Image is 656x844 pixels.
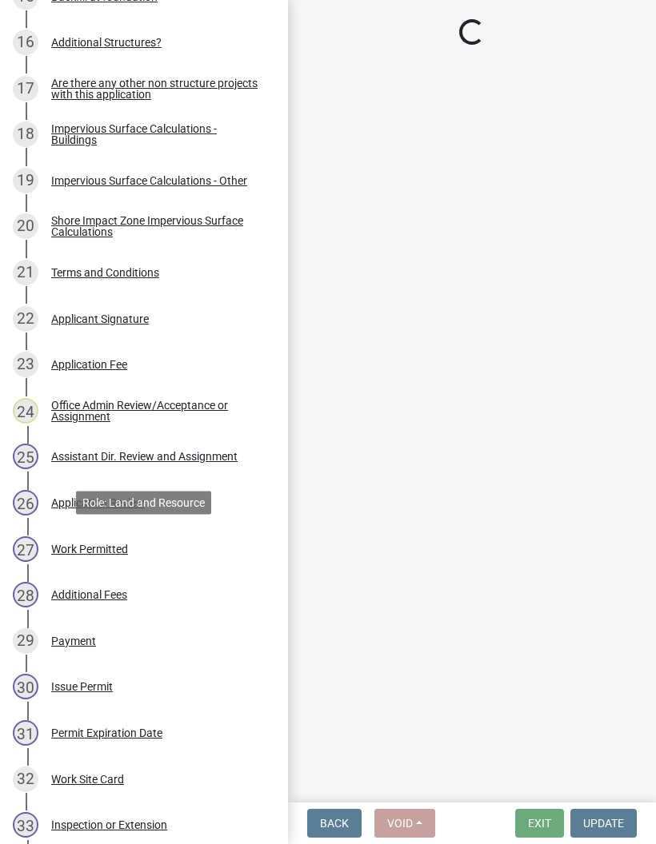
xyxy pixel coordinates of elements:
div: Work Permitted [51,543,128,555]
div: 23 [13,352,38,377]
div: 20 [13,213,38,239]
button: Update [570,809,637,838]
div: Issue Permit [51,681,113,692]
div: 22 [13,306,38,332]
button: Back [307,809,362,838]
div: Work Site Card [51,774,124,785]
button: Exit [515,809,564,838]
span: Void [387,817,413,830]
span: Back [320,817,349,830]
div: Impervious Surface Calculations - Buildings [51,123,262,145]
span: Update [583,817,624,830]
div: 27 [13,536,38,562]
div: Additional Fees [51,589,127,600]
div: 16 [13,30,38,55]
div: 21 [13,260,38,285]
div: Assistant Dir. Review and Assignment [51,451,238,462]
div: Are there any other non structure projects with this application [51,78,262,100]
div: Payment [51,635,96,647]
div: Permit Expiration Date [51,727,162,738]
div: 30 [13,674,38,699]
div: 33 [13,812,38,838]
div: 25 [13,444,38,469]
div: Office Admin Review/Acceptance or Assignment [51,400,262,422]
div: Application Fee [51,359,127,370]
div: Additional Structures? [51,37,162,48]
div: Terms and Conditions [51,267,159,278]
div: 26 [13,490,38,516]
div: 17 [13,76,38,102]
div: 24 [13,398,38,424]
button: Void [374,809,435,838]
div: 19 [13,168,38,193]
div: Inspection or Extension [51,819,167,830]
div: 18 [13,121,38,147]
div: Role: Land and Resource [76,491,211,514]
div: 28 [13,582,38,607]
div: Applicant Signature [51,313,149,324]
div: 32 [13,766,38,792]
div: Application Review [51,497,145,508]
div: 29 [13,628,38,654]
div: 31 [13,720,38,746]
div: Impervious Surface Calculations - Other [51,175,247,186]
div: Shore Impact Zone Impervious Surface Calculations [51,215,262,237]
